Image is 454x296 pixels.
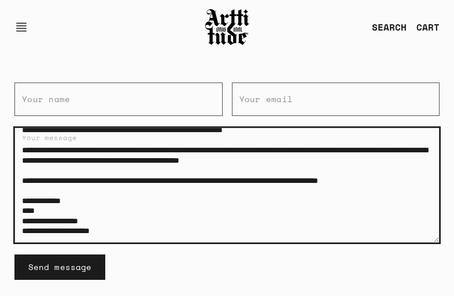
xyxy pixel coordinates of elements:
a: Open cart [407,16,440,39]
a: SEARCH [363,16,407,39]
textarea: Your message [14,128,440,243]
input: Your name [14,83,223,116]
img: Arttitude [204,8,250,47]
div: CART [416,20,440,34]
input: Your email [232,83,440,116]
button: Open navigation [14,13,35,41]
button: Send message [14,254,105,280]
